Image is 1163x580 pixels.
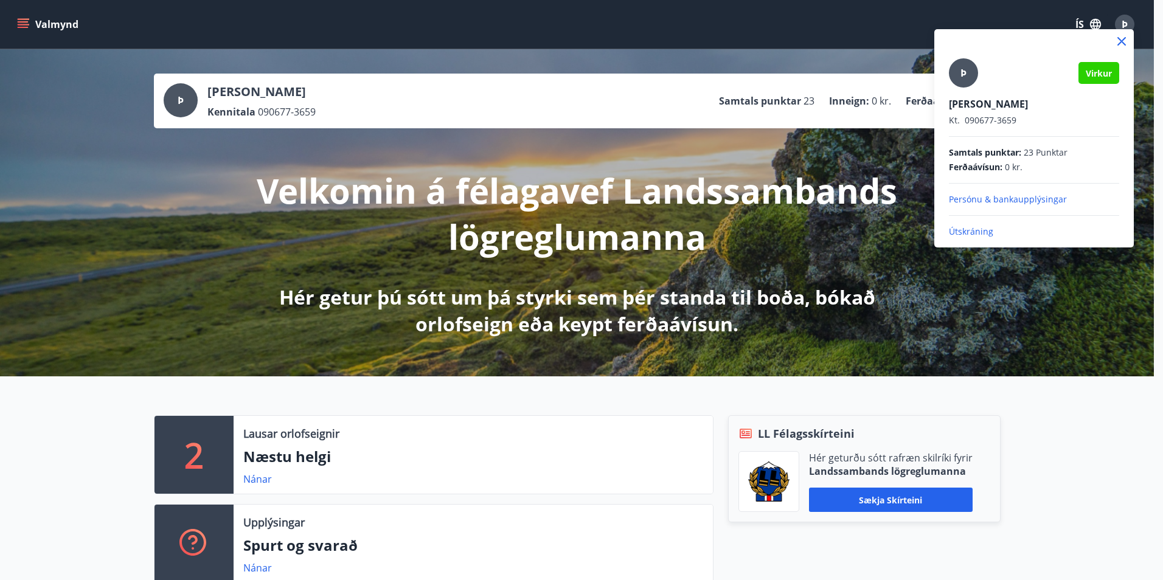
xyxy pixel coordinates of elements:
[949,114,1119,126] p: 090677-3659
[960,66,967,80] span: Þ
[949,161,1002,173] span: Ferðaávísun :
[1005,161,1022,173] span: 0 kr.
[949,97,1119,111] p: [PERSON_NAME]
[949,226,1119,238] p: Útskráning
[949,193,1119,205] p: Persónu & bankaupplýsingar
[949,147,1021,159] span: Samtals punktar :
[1024,147,1068,159] span: 23 Punktar
[949,114,960,126] span: Kt.
[1086,67,1112,79] span: Virkur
